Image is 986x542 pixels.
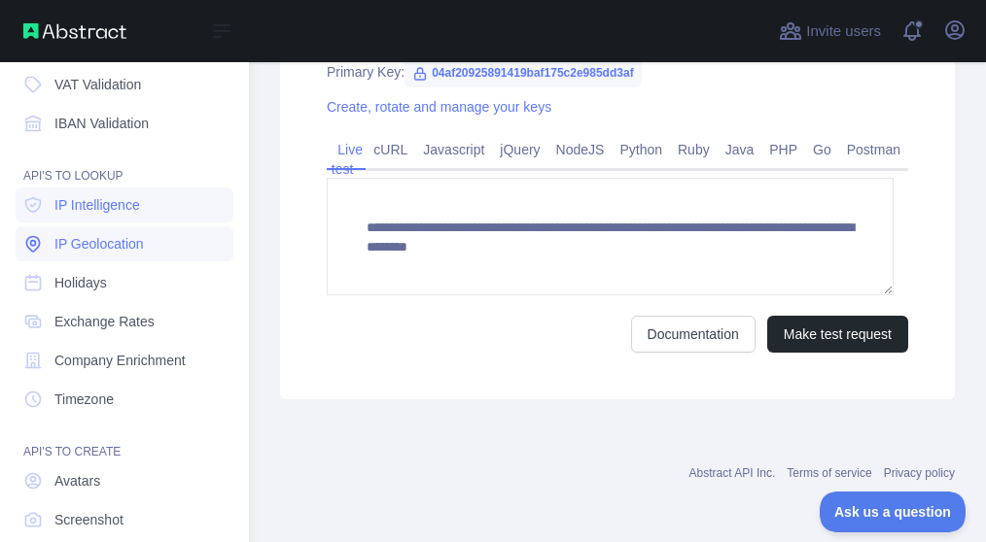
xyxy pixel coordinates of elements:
a: Live test [330,134,363,185]
div: API'S TO LOOKUP [16,145,233,184]
span: IP Intelligence [54,195,140,215]
span: VAT Validation [54,75,141,94]
a: Holidays [16,265,233,300]
span: Invite users [806,20,881,43]
a: IP Geolocation [16,226,233,261]
span: IBAN Validation [54,114,149,133]
a: IP Intelligence [16,187,233,222]
a: cURL [366,134,415,165]
a: Javascript [415,134,492,165]
button: Make test request [767,316,908,353]
a: Documentation [631,316,756,353]
span: Avatars [54,471,100,491]
a: Ruby [670,134,718,165]
a: PHP [761,134,805,165]
a: Privacy policy [884,466,955,480]
a: Create, rotate and manage your keys [327,99,551,115]
a: Company Enrichment [16,343,233,378]
a: Postman [839,134,908,165]
button: Invite users [775,16,885,47]
a: Terms of service [787,466,871,480]
span: IP Geolocation [54,234,144,254]
a: VAT Validation [16,67,233,102]
a: Go [805,134,839,165]
a: Screenshot [16,502,233,537]
span: Timezone [54,390,114,409]
span: Screenshot [54,510,123,529]
a: Python [612,134,670,165]
span: Exchange Rates [54,312,155,331]
a: Java [718,134,762,165]
a: Exchange Rates [16,304,233,339]
a: Timezone [16,382,233,417]
div: API'S TO CREATE [16,421,233,459]
a: Abstract API Inc. [689,466,776,480]
span: Holidays [54,273,107,292]
span: Company Enrichment [54,351,186,370]
a: NodeJS [548,134,613,165]
iframe: Toggle Customer Support [820,491,967,532]
a: jQuery [492,134,547,165]
span: 04af20925891419baf175c2e985dd3af [405,58,642,87]
div: Primary Key: [327,62,908,82]
img: Abstract API [23,23,126,39]
a: Avatars [16,463,233,498]
a: IBAN Validation [16,106,233,141]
